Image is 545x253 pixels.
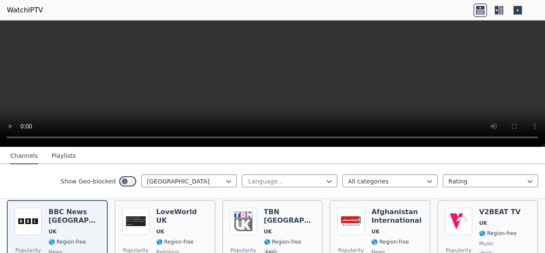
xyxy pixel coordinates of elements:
span: UK [479,220,487,227]
h6: LoveWorld UK [156,208,208,225]
img: Afghanistan International [337,208,364,235]
span: UK [264,228,272,235]
span: 🌎 Region-free [156,238,194,245]
span: music [479,240,493,247]
img: TBN UK [230,208,257,235]
a: WatchIPTV [7,5,43,15]
label: Show Geo-blocked [60,177,116,186]
img: V2BEAT TV [445,208,472,235]
h6: TBN [GEOGRAPHIC_DATA] [264,208,316,225]
span: 🌎 Region-free [479,230,516,237]
img: BBC News North America [14,208,42,235]
span: UK [49,228,57,235]
span: UK [371,228,379,235]
h6: Afghanistan International [371,208,423,225]
span: 🌎 Region-free [264,238,301,245]
h6: V2BEAT TV [479,208,521,216]
span: 🌎 Region-free [49,238,86,245]
button: Playlists [52,148,76,164]
span: 🌎 Region-free [371,238,409,245]
img: LoveWorld UK [122,208,149,235]
span: UK [156,228,164,235]
button: Channels [10,148,38,164]
h6: BBC News [GEOGRAPHIC_DATA] [49,208,100,225]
